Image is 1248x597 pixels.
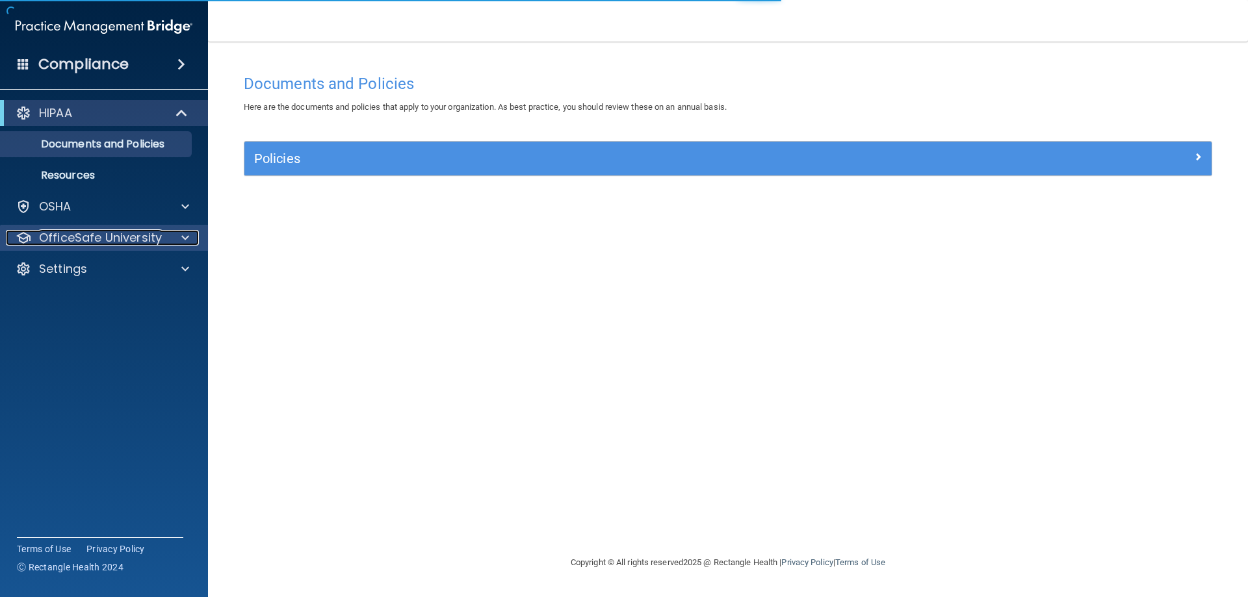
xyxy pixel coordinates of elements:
p: Resources [8,169,186,182]
span: Here are the documents and policies that apply to your organization. As best practice, you should... [244,102,727,112]
img: PMB logo [16,14,192,40]
a: OfficeSafe University [16,230,189,246]
a: OSHA [16,199,189,214]
span: Ⓒ Rectangle Health 2024 [17,561,123,574]
h4: Compliance [38,55,129,73]
h5: Policies [254,151,960,166]
p: Settings [39,261,87,277]
div: Copyright © All rights reserved 2025 @ Rectangle Health | | [491,542,965,583]
a: HIPAA [16,105,188,121]
p: HIPAA [39,105,72,121]
a: Privacy Policy [86,542,145,555]
p: OfficeSafe University [39,230,162,246]
p: OSHA [39,199,71,214]
p: Documents and Policies [8,138,186,151]
h4: Documents and Policies [244,75,1212,92]
a: Privacy Policy [781,557,833,567]
a: Settings [16,261,189,277]
a: Terms of Use [17,542,71,555]
a: Policies [254,148,1202,169]
a: Terms of Use [835,557,885,567]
